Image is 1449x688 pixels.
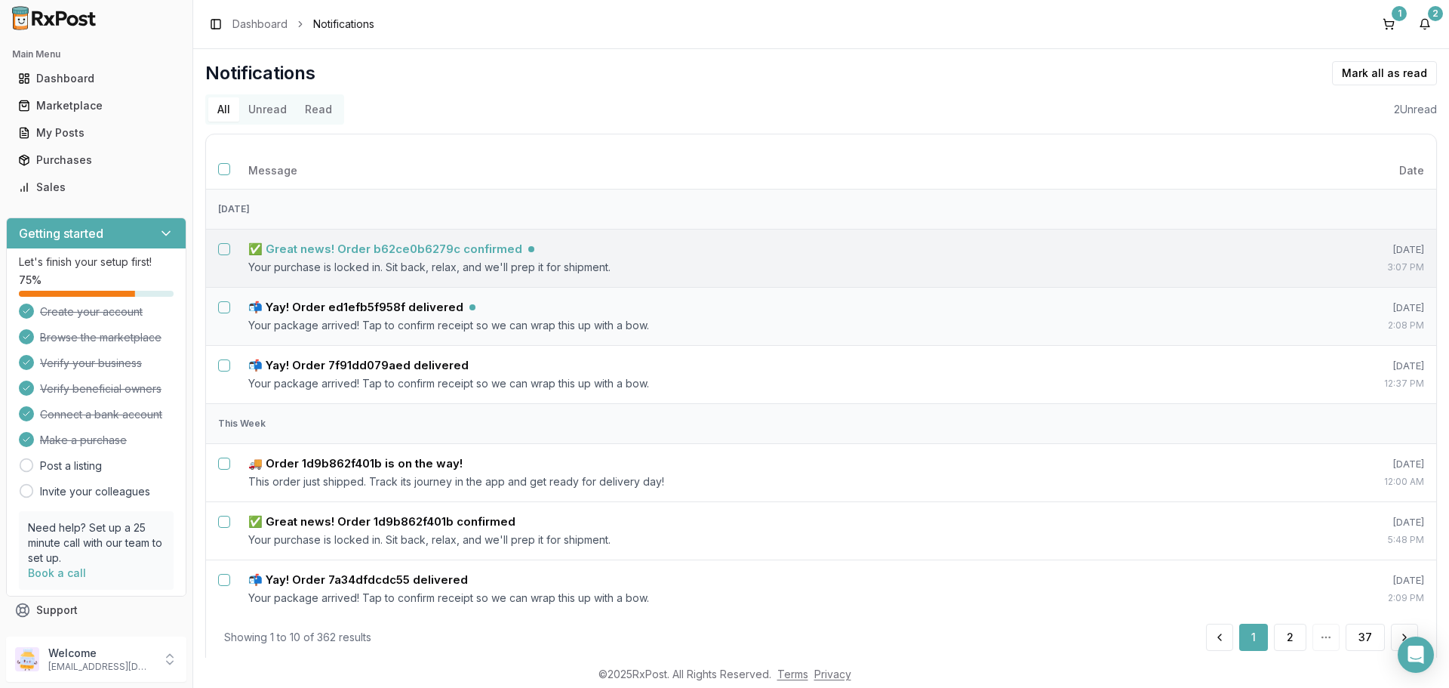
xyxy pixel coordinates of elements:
[218,416,1424,431] h4: This Week
[1377,12,1401,36] button: 1
[36,630,88,645] span: Feedback
[48,661,153,673] p: [EMAIL_ADDRESS][DOMAIN_NAME]
[248,572,468,588] h5: 📬 Yay! Order 7a34dfdcdc55 delivered
[248,456,463,471] h5: 🚚 Order 1d9b862f401b is on the way!
[12,147,180,174] a: Purchases
[1284,153,1436,189] th: Date
[1296,474,1424,489] div: 12:00 AM
[248,514,515,529] h5: ✅ Great news! Order 1d9b862f401b confirmed
[18,98,174,113] div: Marketplace
[6,121,186,145] button: My Posts
[18,180,174,195] div: Sales
[248,318,1272,333] p: Your package arrived! Tap to confirm receipt so we can wrap this up with a bow.
[814,668,851,680] a: Privacy
[248,358,469,373] h5: 📬 Yay! Order 7f91dd079aed delivered
[296,97,341,122] button: Read
[40,407,162,422] span: Connect a bank account
[19,224,103,242] h3: Getting started
[236,153,1284,189] th: Message
[224,630,371,645] div: Showing 1 to 10 of 362 results
[777,668,808,680] a: Terms
[12,65,180,92] a: Dashboard
[18,153,174,168] div: Purchases
[1428,6,1443,21] div: 2
[1398,637,1434,673] div: Open Intercom Messenger
[40,304,143,319] span: Create your account
[1392,359,1424,372] span: [DATE]
[218,163,230,175] button: Select all notifications
[218,202,1424,217] h4: [DATE]
[1239,624,1268,651] button: 1
[6,6,103,30] img: RxPost Logo
[1394,102,1437,117] div: 2 Unread
[40,433,127,448] span: Make a purchase
[248,242,522,257] h5: ✅ Great news! Order b62ce0b6279c confirmed
[218,301,230,313] button: Select notification: 📬 Yay! Order ed1efb5f958f delivered
[248,474,1272,489] p: This order just shipped. Track its journey in the app and get ready for delivery day!
[40,458,102,474] a: Post a listing
[48,646,153,661] p: Welcome
[239,97,296,122] button: Unread
[6,66,186,91] button: Dashboard
[28,566,86,579] a: Book a call
[248,532,1272,548] p: Your purchase is locked in. Sit back, relax, and we'll prep it for shipment.
[248,260,1272,275] p: Your purchase is locked in. Sit back, relax, and we'll prep it for shipment.
[40,484,150,499] a: Invite your colleagues
[313,17,374,32] span: Notifications
[1296,591,1424,606] div: 2:09 PM
[1392,574,1424,586] span: [DATE]
[208,97,239,122] button: All
[6,94,186,118] button: Marketplace
[232,17,288,32] a: Dashboard
[15,647,39,671] img: User avatar
[1346,624,1385,651] button: 37
[1392,516,1424,528] span: [DATE]
[1392,6,1407,21] div: 1
[1296,376,1424,391] div: 12:37 PM
[232,17,374,32] nav: breadcrumb
[28,520,165,566] p: Need help? Set up a 25 minute call with our team to set up.
[6,175,186,199] button: Sales
[6,597,186,624] button: Support
[248,300,463,315] h5: 📬 Yay! Order ed1efb5f958f delivered
[12,92,180,119] a: Marketplace
[12,119,180,147] a: My Posts
[1274,624,1306,651] button: 2
[248,376,1272,391] p: Your package arrived! Tap to confirm receipt so we can wrap this up with a bow.
[218,574,230,586] button: Select notification: 📬 Yay! Order 7a34dfdcdc55 delivered
[40,330,162,345] span: Browse the marketplace
[218,458,230,470] button: Select notification: 🚚 Order 1d9b862f401b is on the way!
[205,61,315,85] h1: Notifications
[19,273,42,288] span: 75 %
[1392,458,1424,470] span: [DATE]
[19,255,174,270] p: Let's finish your setup first!
[1332,61,1437,85] button: Mark all as read
[18,125,174,140] div: My Posts
[218,359,230,372] button: Select notification: 📬 Yay! Order 7f91dd079aed delivered
[40,356,142,371] span: Verify your business
[12,48,180,60] h2: Main Menu
[1296,318,1424,333] div: 2:08 PM
[1296,532,1424,548] div: 5:48 PM
[6,148,186,172] button: Purchases
[248,591,1272,606] p: Your package arrived! Tap to confirm receipt so we can wrap this up with a bow.
[18,71,174,86] div: Dashboard
[1296,260,1424,275] div: 3:07 PM
[6,624,186,651] button: Feedback
[218,516,230,528] button: Select notification: ✅ Great news! Order 1d9b862f401b confirmed
[218,243,230,255] button: Select notification: ✅ Great news! Order b62ce0b6279c confirmed
[1413,12,1437,36] button: 2
[1392,243,1424,255] span: [DATE]
[1392,301,1424,313] span: [DATE]
[12,174,180,201] a: Sales
[40,381,162,396] span: Verify beneficial owners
